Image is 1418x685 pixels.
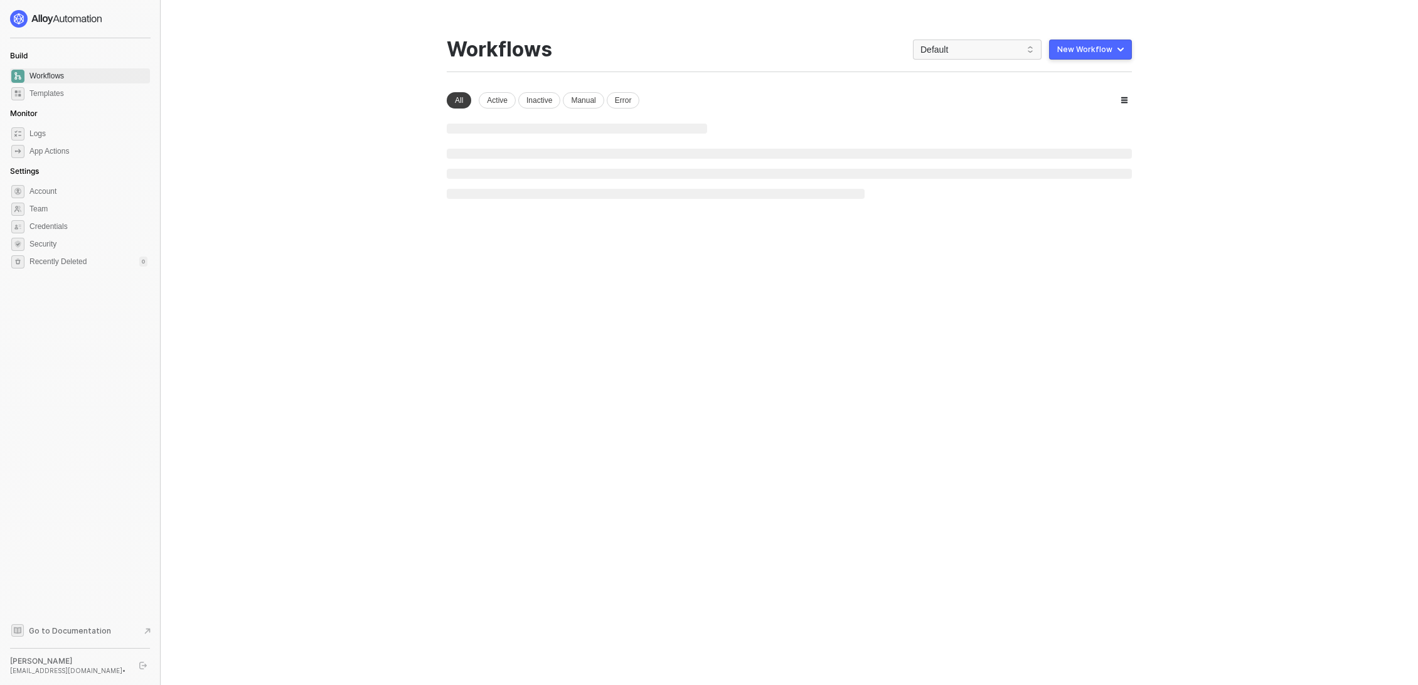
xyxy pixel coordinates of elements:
[10,656,128,666] div: [PERSON_NAME]
[1057,45,1112,55] div: New Workflow
[10,10,103,28] img: logo
[139,257,147,267] div: 0
[29,219,147,234] span: Credentials
[563,92,604,109] div: Manual
[479,92,516,109] div: Active
[10,10,150,28] a: logo
[29,184,147,199] span: Account
[607,92,640,109] div: Error
[10,623,151,638] a: Knowledge Base
[29,625,111,636] span: Go to Documentation
[11,624,24,637] span: documentation
[11,220,24,233] span: credentials
[10,166,39,176] span: Settings
[11,185,24,198] span: settings
[920,40,1034,59] span: Default
[139,662,147,669] span: logout
[29,201,147,216] span: Team
[29,257,87,267] span: Recently Deleted
[29,68,147,83] span: Workflows
[29,236,147,252] span: Security
[11,145,24,158] span: icon-app-actions
[29,86,147,101] span: Templates
[11,203,24,216] span: team
[11,70,24,83] span: dashboard
[447,92,471,109] div: All
[10,109,38,118] span: Monitor
[29,126,147,141] span: Logs
[11,127,24,141] span: icon-logs
[447,38,552,61] div: Workflows
[10,51,28,60] span: Build
[518,92,560,109] div: Inactive
[1049,40,1132,60] button: New Workflow
[11,87,24,100] span: marketplace
[11,238,24,251] span: security
[10,666,128,675] div: [EMAIL_ADDRESS][DOMAIN_NAME] •
[11,255,24,268] span: settings
[29,146,69,157] div: App Actions
[141,625,154,637] span: document-arrow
